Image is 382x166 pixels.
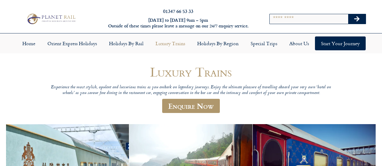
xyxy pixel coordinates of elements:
nav: Menu [3,36,379,50]
a: Orient Express Holidays [41,36,103,50]
a: 01347 66 53 33 [163,8,193,14]
p: Experience the most stylish, opulent and luxurious trains as you embark on legendary journeys. En... [46,85,336,96]
img: Planet Rail Train Holidays Logo [25,12,77,25]
a: Holidays by Region [191,36,245,50]
a: Special Trips [245,36,283,50]
a: Start your Journey [315,36,366,50]
a: Holidays by Rail [103,36,149,50]
a: Luxury Trains [149,36,191,50]
h1: Luxury Trains [46,65,336,79]
button: Search [348,14,366,24]
h6: [DATE] to [DATE] 9am – 5pm Outside of these times please leave a message on our 24/7 enquiry serv... [103,17,253,29]
a: Enquire Now [162,99,220,113]
a: About Us [283,36,315,50]
a: Home [16,36,41,50]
